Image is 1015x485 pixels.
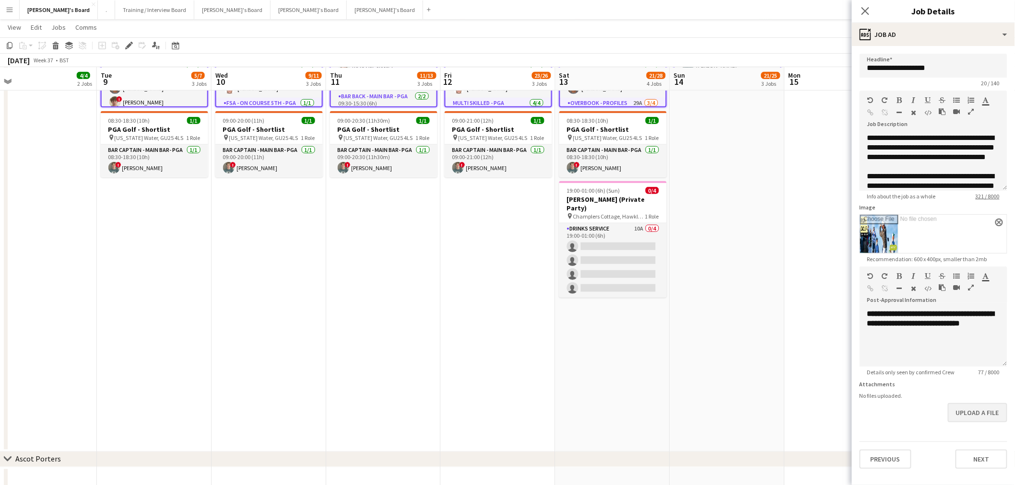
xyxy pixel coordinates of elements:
span: Sun [674,71,685,80]
span: 1 Role [531,134,544,141]
button: Undo [867,272,874,280]
button: Underline [925,272,932,280]
span: 19:00-01:00 (6h) (Sun) [567,187,620,194]
app-card-role: FSA - On Course 5th - PGA1/106:30-19:00 (12h30m) [216,98,322,130]
span: 77 / 8000 [971,369,1007,376]
app-card-role: Bar Captain - Main Bar- PGA1/108:30-18:30 (10h)![PERSON_NAME] [101,145,208,177]
button: Ordered List [968,96,975,104]
button: Paste as plain text [939,284,946,291]
span: 09:00-20:30 (11h30m) [338,117,390,124]
span: Mon [789,71,801,80]
span: 11 [329,76,342,87]
tcxspan: Call 321 / 8000 via 3CX [976,193,1000,200]
span: Info about the job as a whole [860,193,944,200]
h3: PGA Golf - Shortlist [330,125,437,134]
span: Week 37 [32,57,56,64]
span: [US_STATE] Water, GU25 4LS [573,134,642,141]
span: 1 Role [645,134,659,141]
button: Horizontal Line [896,285,903,292]
span: Sat [559,71,570,80]
span: 1/1 [531,117,544,124]
app-card-role: Bar Captain - Main Bar- PGA1/109:00-21:00 (12h)![PERSON_NAME] [445,145,552,177]
h3: PGA Golf - Shortlist [215,125,323,134]
button: [PERSON_NAME]'s Board [194,0,271,19]
button: [PERSON_NAME]'s Board [20,0,98,19]
button: Unordered List [954,272,960,280]
h3: [PERSON_NAME] (Private Party) [559,195,667,212]
button: Strikethrough [939,96,946,104]
span: [US_STATE] Water, GU25 4LS [115,134,184,141]
span: 14 [673,76,685,87]
button: Text Color [982,96,989,104]
button: . [98,0,115,19]
span: Wed [215,71,228,80]
span: 15 [787,76,801,87]
span: [US_STATE] Water, GU25 4LS [229,134,298,141]
span: 09:00-21:00 (12h) [452,117,494,124]
button: Training / Interview Board [115,0,194,19]
button: Italic [910,96,917,104]
button: Upload a file [948,403,1007,422]
span: 1 Role [301,134,315,141]
span: 0/4 [646,187,659,194]
button: Underline [925,96,932,104]
span: ! [116,162,121,168]
span: 1/1 [187,117,201,124]
div: 3 Jobs [762,80,780,87]
span: Comms [75,23,97,32]
span: Thu [330,71,342,80]
app-job-card: 09:00-20:30 (11h30m)1/1PGA Golf - Shortlist [US_STATE] Water, GU25 4LS1 RoleBar Captain - Main Ba... [330,111,437,177]
h3: PGA Golf - Shortlist [559,125,667,134]
button: Clear Formatting [910,109,917,116]
span: Details only seen by confirmed Crew [860,369,963,376]
a: Edit [27,21,46,34]
span: 5/7 [191,72,205,79]
button: Fullscreen [968,284,975,291]
button: Strikethrough [939,272,946,280]
button: Undo [867,96,874,104]
button: Fullscreen [968,108,975,115]
div: Job Ad [852,23,1015,46]
span: ! [230,162,236,168]
a: Jobs [47,21,70,34]
span: 1 Role [645,213,659,220]
div: 3 Jobs [418,80,436,87]
span: Edit [31,23,42,32]
app-job-card: 08:30-18:30 (10h)1/1PGA Golf - Shortlist [US_STATE] Water, GU25 4LS1 RoleBar Captain - Main Bar- ... [559,111,667,177]
button: Unordered List [954,96,960,104]
span: Tue [101,71,112,80]
button: Horizontal Line [896,109,903,116]
app-job-card: 19:00-01:00 (6h) (Sun)0/4[PERSON_NAME] (Private Party) Champlers Cottage, Hawkley, GU336NG1 RoleD... [559,181,667,298]
span: Jobs [51,23,66,32]
button: Paste as plain text [939,108,946,115]
span: 9 [99,76,112,87]
a: View [4,21,25,34]
button: Text Color [982,272,989,280]
button: Bold [896,272,903,280]
span: ! [117,96,122,102]
button: Redo [882,96,888,104]
span: [US_STATE] Water, GU25 4LS [459,134,528,141]
button: HTML Code [925,109,932,116]
span: 12 [443,76,452,87]
h3: PGA Golf - Shortlist [445,125,552,134]
span: 08:30-18:30 (10h) [108,117,150,124]
span: ! [345,162,351,168]
app-card-role: Multi Skilled - PGA4/408:30-12:30 (4h) [446,98,551,172]
div: No files uploaded. [860,392,1007,399]
span: 13 [558,76,570,87]
app-job-card: 08:30-18:30 (10h)1/1PGA Golf - Shortlist [US_STATE] Water, GU25 4LS1 RoleBar Captain - Main Bar- ... [101,111,208,177]
app-job-card: 09:00-20:00 (11h)1/1PGA Golf - Shortlist [US_STATE] Water, GU25 4LS1 RoleBar Captain - Main Bar- ... [215,111,323,177]
span: 1/1 [302,117,315,124]
span: [US_STATE] Water, GU25 4LS [344,134,413,141]
span: 20 / 140 [974,80,1007,87]
button: Previous [860,450,911,469]
span: 1 Role [416,134,430,141]
span: ! [460,162,465,168]
span: 11/13 [417,72,437,79]
app-card-role: Bar Back - Main Bar - PGA2/209:30-15:30 (6h) [331,91,437,138]
span: 10 [214,76,228,87]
